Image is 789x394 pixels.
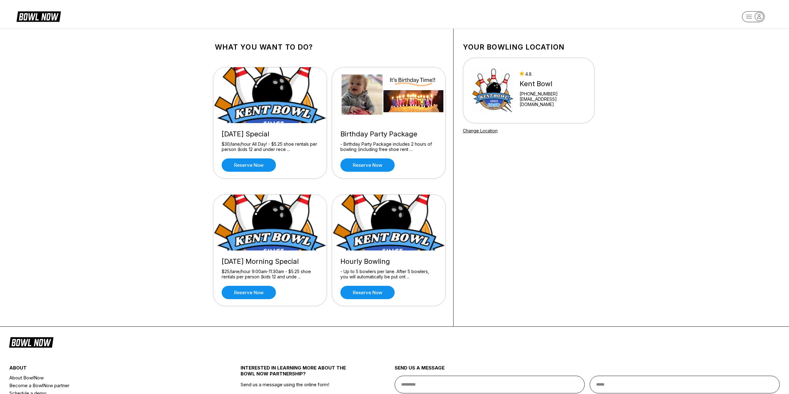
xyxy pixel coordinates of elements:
a: Reserve now [222,286,276,299]
div: Hourly Bowling [340,257,437,266]
div: Kent Bowl [520,80,586,88]
a: About BowlNow [9,374,202,382]
div: about [9,365,202,374]
img: Sunday Morning Special [213,195,327,250]
div: [DATE] Morning Special [222,257,318,266]
h1: Your bowling location [463,43,595,51]
div: 4.8 [520,71,586,77]
div: send us a message [395,365,780,376]
a: Reserve now [340,286,395,299]
div: $30/lane/hour All Day! - $5.25 shoe rentals per person (kids 12 and under rece ... [222,141,318,152]
a: Change Location [463,128,498,133]
div: - Birthday Party Package includes 2 hours of bowling (including free shoe rent ... [340,141,437,152]
div: $25/lane/hour 9:00am-11:30am - $5.25 shoe rentals per person (kids 12 and unde ... [222,269,318,280]
h1: What you want to do? [215,43,444,51]
img: Birthday Party Package [332,67,446,123]
a: Reserve now [222,158,276,172]
a: Reserve now [340,158,395,172]
div: [DATE] Special [222,130,318,138]
img: Wednesday Special [213,67,327,123]
img: Hourly Bowling [332,195,446,250]
div: Birthday Party Package [340,130,437,138]
div: INTERESTED IN LEARNING MORE ABOUT THE BOWL NOW PARTNERSHIP? [241,365,356,382]
div: [PHONE_NUMBER] [520,91,586,96]
a: Become a BowlNow partner [9,382,202,389]
a: [EMAIL_ADDRESS][DOMAIN_NAME] [520,96,586,107]
div: - Up to 5 bowlers per lane. After 5 bowlers, you will automatically be put ont ... [340,269,437,280]
img: Kent Bowl [471,67,514,114]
